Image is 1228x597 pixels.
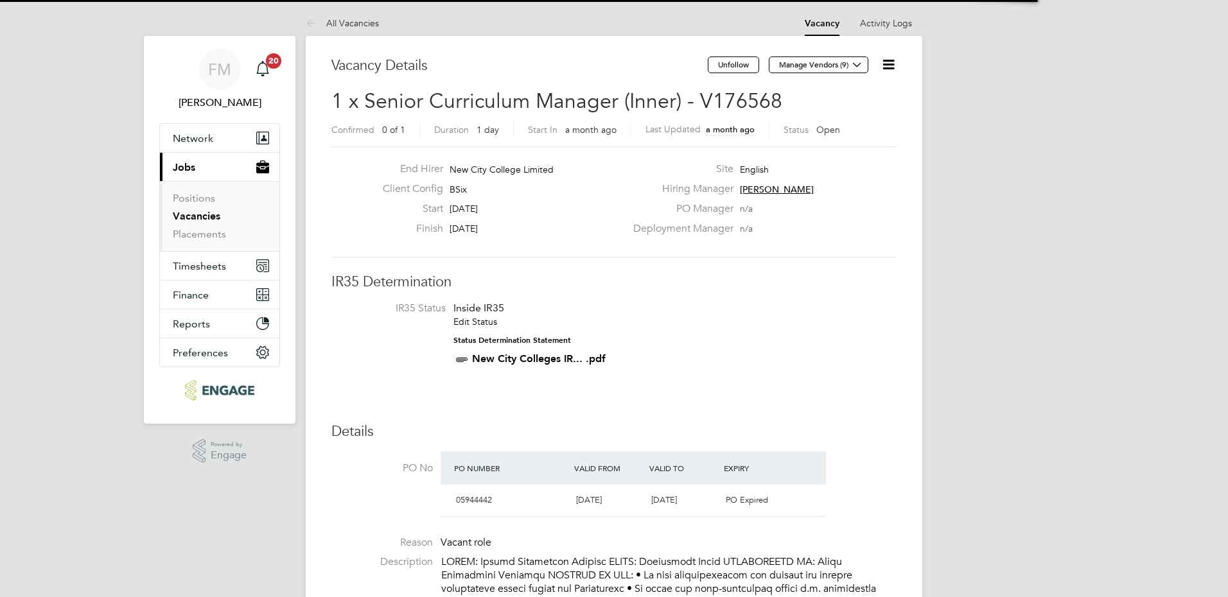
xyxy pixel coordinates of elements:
[450,184,467,195] span: BSix
[441,536,491,549] span: Vacant role
[331,462,433,475] label: PO No
[193,439,247,463] a: Powered byEngage
[456,494,492,505] span: 05944442
[626,182,733,196] label: Hiring Manager
[453,336,571,345] strong: Status Determination Statement
[173,192,215,204] a: Positions
[571,456,646,480] div: Valid From
[331,56,708,75] h3: Vacancy Details
[173,132,213,144] span: Network
[453,302,504,314] span: Inside IR35
[434,124,469,135] label: Duration
[266,53,281,69] span: 20
[211,439,247,450] span: Powered by
[173,228,226,240] a: Placements
[331,555,433,569] label: Description
[173,289,209,301] span: Finance
[173,210,220,222] a: Vacancies
[173,161,195,173] span: Jobs
[185,380,254,401] img: ncclondon-logo-retina.png
[160,153,279,181] button: Jobs
[173,347,228,359] span: Preferences
[373,182,443,196] label: Client Config
[769,56,868,73] button: Manage Vendors (9)
[306,17,379,29] a: All Vacancies
[805,18,839,29] a: Vacancy
[159,49,280,110] a: FM[PERSON_NAME]
[626,222,733,236] label: Deployment Manager
[626,162,733,176] label: Site
[373,202,443,216] label: Start
[708,56,759,73] button: Unfollow
[331,422,897,441] h3: Details
[645,123,701,135] label: Last Updated
[816,124,840,135] span: Open
[173,260,226,272] span: Timesheets
[160,181,279,251] div: Jobs
[860,17,912,29] a: Activity Logs
[159,95,280,110] span: Fiona Matthews
[160,338,279,367] button: Preferences
[740,184,814,195] span: [PERSON_NAME]
[331,89,782,114] span: 1 x Senior Curriculum Manager (Inner) - V176568
[373,222,443,236] label: Finish
[250,49,276,90] a: 20
[211,450,247,461] span: Engage
[576,494,602,505] span: [DATE]
[726,494,768,505] span: PO Expired
[477,124,499,135] span: 1 day
[626,202,733,216] label: PO Manager
[450,203,478,214] span: [DATE]
[740,164,769,175] span: English
[784,124,809,135] label: Status
[159,380,280,401] a: Go to home page
[208,61,231,78] span: FM
[651,494,677,505] span: [DATE]
[160,124,279,152] button: Network
[173,318,210,330] span: Reports
[382,124,405,135] span: 0 of 1
[472,352,606,365] a: New City Colleges IR... .pdf
[706,124,755,135] span: a month ago
[160,252,279,280] button: Timesheets
[344,302,446,315] label: IR35 Status
[453,316,497,327] a: Edit Status
[646,456,721,480] div: Valid To
[740,203,753,214] span: n/a
[331,124,374,135] label: Confirmed
[331,536,433,549] label: Reason
[565,124,617,135] span: a month ago
[373,162,443,176] label: End Hirer
[740,223,753,234] span: n/a
[450,223,478,234] span: [DATE]
[331,273,897,291] h3: IR35 Determination
[160,309,279,338] button: Reports
[451,456,571,480] div: PO Number
[450,164,554,175] span: New City College Limited
[160,281,279,309] button: Finance
[144,36,295,424] nav: Main navigation
[721,456,796,480] div: Expiry
[528,124,557,135] label: Start In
